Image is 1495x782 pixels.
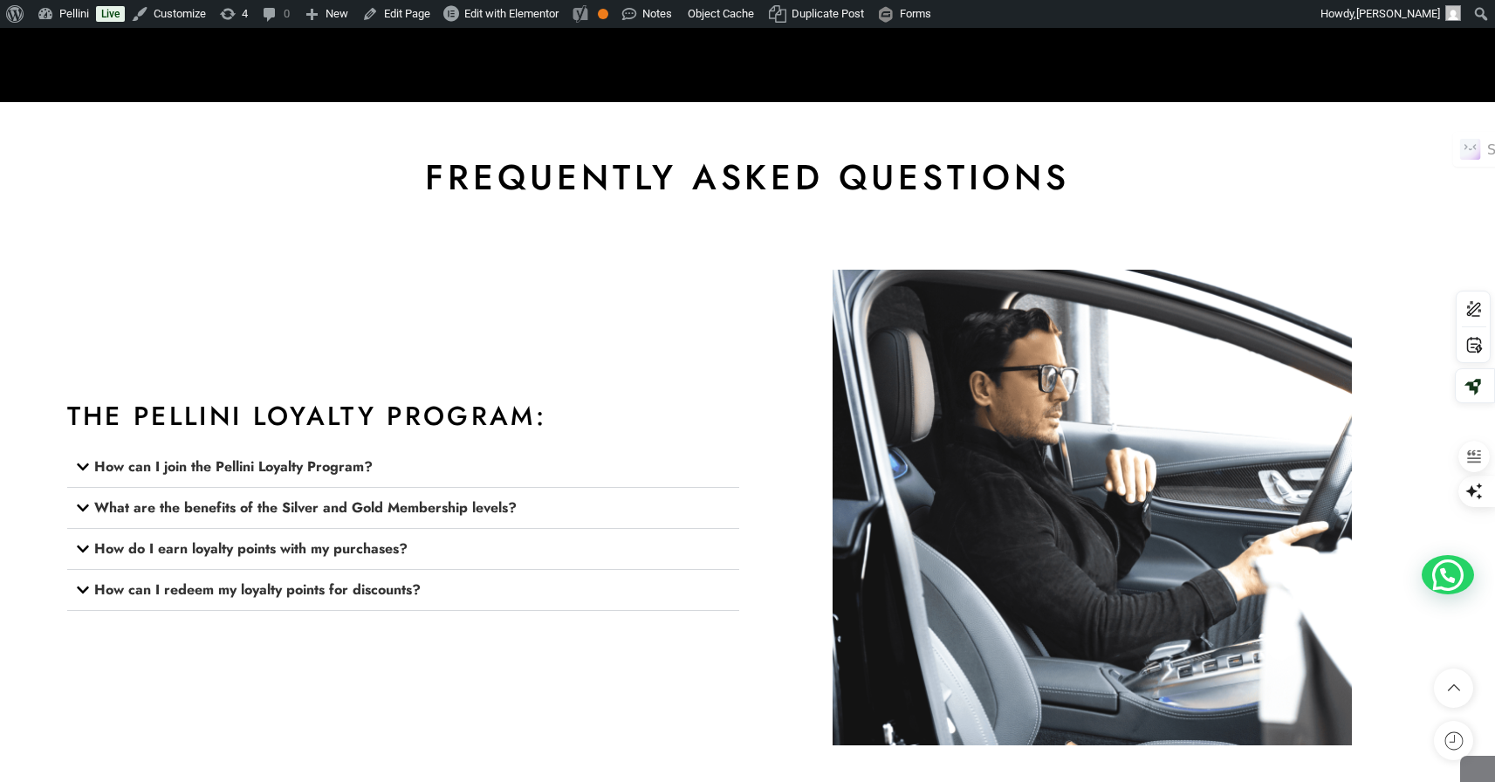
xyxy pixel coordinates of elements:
[96,6,125,22] a: Live
[464,7,559,20] span: Edit with Elementor
[94,497,517,518] a: What are the benefits of the Silver and Gold Membership levels?
[67,447,739,488] div: How can I join the Pellini Loyalty Program?
[94,538,408,559] a: How do I earn loyalty points with my purchases?
[94,456,373,477] a: How can I join the Pellini Loyalty Program?
[1356,7,1440,20] span: [PERSON_NAME]
[94,580,421,600] a: How can I redeem my loyalty points for discounts?
[58,154,1437,200] h2: Frequently Asked Questions
[67,488,739,529] div: What are the benefits of the Silver and Gold Membership levels?
[598,9,608,19] div: OK
[67,529,739,570] div: How do I earn loyalty points with my purchases?
[67,570,739,611] div: How can I redeem my loyalty points for discounts?
[67,403,739,429] h3: The Pellini Loyalty Program:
